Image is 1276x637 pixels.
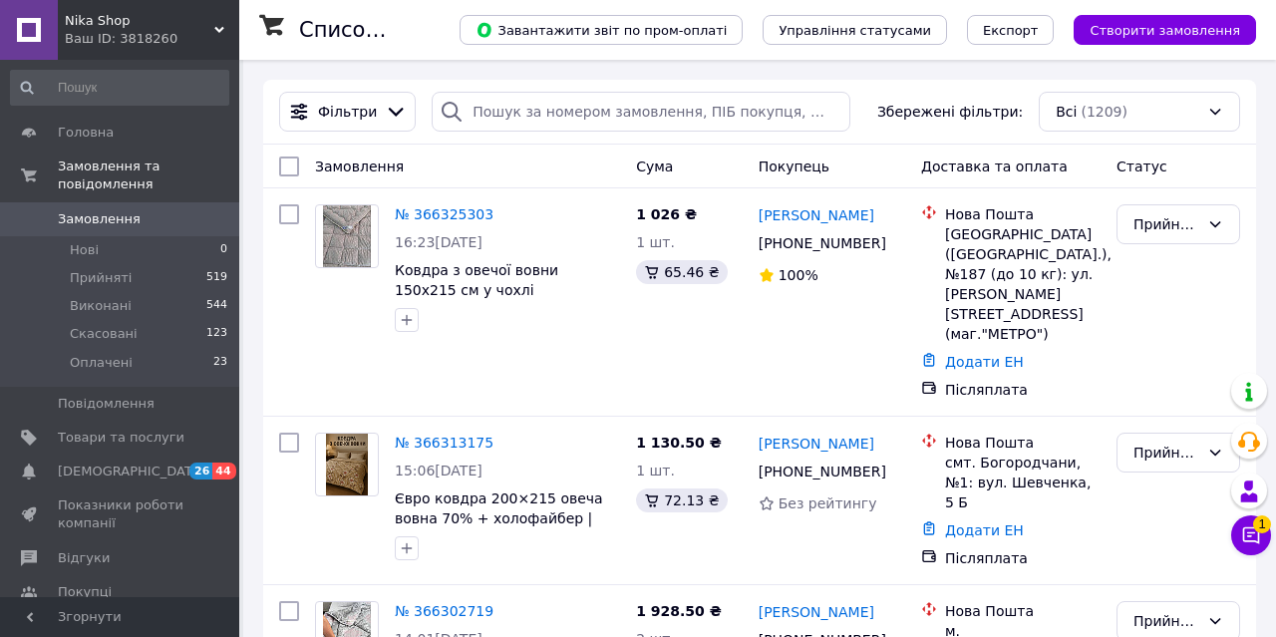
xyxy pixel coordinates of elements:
[967,15,1055,45] button: Експорт
[323,205,371,267] img: Фото товару
[65,30,239,48] div: Ваш ID: 3818260
[945,204,1101,224] div: Нова Пошта
[636,488,727,512] div: 72.13 ₴
[877,102,1023,122] span: Збережені фільтри:
[299,18,501,42] h1: Список замовлень
[10,70,229,106] input: Пошук
[945,433,1101,453] div: Нова Пошта
[921,159,1068,174] span: Доставка та оплата
[58,124,114,142] span: Головна
[636,435,722,451] span: 1 130.50 ₴
[763,15,947,45] button: Управління статусами
[945,380,1101,400] div: Післяплата
[206,297,227,315] span: 544
[755,458,889,485] div: [PHONE_NUMBER]
[315,433,379,496] a: Фото товару
[945,354,1024,370] a: Додати ЕН
[1054,21,1256,37] a: Створити замовлення
[1090,23,1240,38] span: Створити замовлення
[58,463,205,480] span: [DEMOGRAPHIC_DATA]
[759,205,874,225] a: [PERSON_NAME]
[945,453,1101,512] div: смт. Богородчани, №1: вул. Шевченка, 5 Б
[779,495,877,511] span: Без рейтингу
[1133,442,1199,464] div: Прийнято
[1231,515,1271,555] button: Чат з покупцем1
[432,92,850,132] input: Пошук за номером замовлення, ПІБ покупця, номером телефону, Email, номером накладної
[395,234,482,250] span: 16:23[DATE]
[58,210,141,228] span: Замовлення
[58,549,110,567] span: Відгуки
[212,463,235,479] span: 44
[315,159,404,174] span: Замовлення
[983,23,1039,38] span: Експорт
[395,262,599,358] a: Ковдра з овечої вовни 150x215 см у чохлі мікросатин — тепла, легка, гіпоалергенна Україна виробник
[65,12,214,30] span: Nika Shop
[636,463,675,478] span: 1 шт.
[395,435,493,451] a: № 366313175
[58,429,184,447] span: Товари та послуги
[220,241,227,259] span: 0
[395,490,607,566] a: Євро ковдра 200×215 овеча вовна 70% + холофайбер | Чохол 100% бязь | Стьобане, тепле, машинне прання
[206,325,227,343] span: 123
[1133,610,1199,632] div: Прийнято
[476,21,727,39] span: Завантажити звіт по пром-оплаті
[395,463,482,478] span: 15:06[DATE]
[1253,512,1271,530] span: 1
[759,602,874,622] a: [PERSON_NAME]
[636,603,722,619] span: 1 928.50 ₴
[759,159,829,174] span: Покупець
[70,297,132,315] span: Виконані
[945,548,1101,568] div: Післяплата
[636,260,727,284] div: 65.46 ₴
[945,522,1024,538] a: Додати ЕН
[755,229,889,257] div: [PHONE_NUMBER]
[636,159,673,174] span: Cума
[318,102,377,122] span: Фільтри
[206,269,227,287] span: 519
[70,269,132,287] span: Прийняті
[945,224,1101,344] div: [GEOGRAPHIC_DATA] ([GEOGRAPHIC_DATA].), №187 (до 10 кг): ул. [PERSON_NAME][STREET_ADDRESS] (маг."...
[395,206,493,222] a: № 366325303
[58,583,112,601] span: Покупці
[945,601,1101,621] div: Нова Пошта
[1116,159,1167,174] span: Статус
[1133,213,1199,235] div: Прийнято
[58,158,239,193] span: Замовлення та повідомлення
[779,23,931,38] span: Управління статусами
[1074,15,1256,45] button: Створити замовлення
[1081,104,1127,120] span: (1209)
[189,463,212,479] span: 26
[395,603,493,619] a: № 366302719
[636,206,697,222] span: 1 026 ₴
[58,395,155,413] span: Повідомлення
[70,354,133,372] span: Оплачені
[58,496,184,532] span: Показники роботи компанії
[460,15,743,45] button: Завантажити звіт по пром-оплаті
[213,354,227,372] span: 23
[70,325,138,343] span: Скасовані
[326,434,367,495] img: Фото товару
[759,434,874,454] a: [PERSON_NAME]
[315,204,379,268] a: Фото товару
[636,234,675,250] span: 1 шт.
[1056,102,1077,122] span: Всі
[70,241,99,259] span: Нові
[779,267,818,283] span: 100%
